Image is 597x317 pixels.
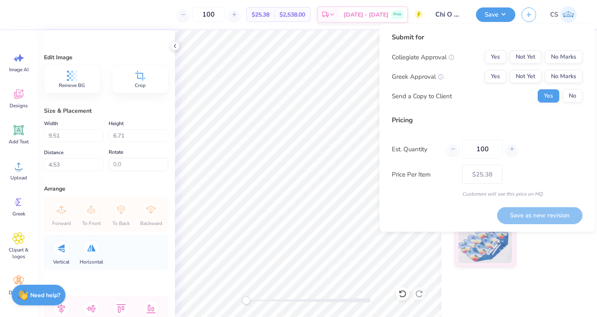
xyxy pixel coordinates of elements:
[459,222,512,263] img: Standard
[392,115,582,125] div: Pricing
[485,70,506,83] button: Yes
[510,70,541,83] button: Not Yet
[44,184,168,193] div: Arrange
[109,119,124,128] label: Height
[392,32,582,42] div: Submit for
[485,51,506,64] button: Yes
[9,138,29,145] span: Add Text
[10,174,27,181] span: Upload
[563,90,582,103] button: No
[392,190,582,198] div: Customers will see this price on HQ.
[546,6,580,23] a: CS
[344,10,388,19] span: [DATE] - [DATE]
[109,147,123,157] label: Rotate
[44,119,58,128] label: Width
[192,7,225,22] input: – –
[53,259,70,265] span: Vertical
[538,90,559,103] button: Yes
[135,82,146,89] span: Crop
[252,10,269,19] span: $25.38
[10,102,28,109] span: Designs
[5,247,32,260] span: Clipart & logos
[242,296,250,305] div: Accessibility label
[392,52,454,62] div: Collegiate Approval
[476,7,515,22] button: Save
[279,10,305,19] span: $2,538.00
[392,169,456,179] label: Price Per Item
[545,51,582,64] button: No Marks
[30,291,60,299] strong: Need help?
[80,259,103,265] span: Horizontal
[392,91,452,101] div: Send a Copy to Client
[44,148,63,157] label: Distance
[12,211,25,217] span: Greek
[550,10,558,19] span: CS
[462,140,502,159] input: – –
[44,106,168,115] div: Size & Placement
[392,144,441,154] label: Est. Quantity
[510,51,541,64] button: Not Yet
[429,6,470,23] input: Untitled Design
[44,283,168,292] div: Align
[560,6,577,23] img: Carlee Strub
[9,66,29,73] span: Image AI
[392,72,444,81] div: Greek Approval
[44,53,168,62] div: Edit Image
[393,12,401,17] span: Free
[9,289,29,296] span: Decorate
[59,82,85,89] span: Remove BG
[545,70,582,83] button: No Marks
